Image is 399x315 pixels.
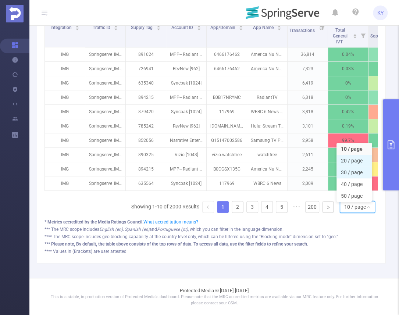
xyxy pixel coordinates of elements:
[239,27,243,29] i: icon: caret-down
[207,148,247,162] p: vizio.watchfree
[344,201,366,212] div: 10 / page
[277,24,281,29] div: Sort
[207,62,247,76] p: 6466176462
[377,6,384,20] span: KY
[288,119,328,133] p: 3,101
[247,201,258,212] a: 3
[166,148,206,162] p: Vizio [1043]
[288,62,328,76] p: 7,323
[288,133,328,147] p: 2,958
[277,27,281,29] i: icon: caret-down
[197,27,201,29] i: icon: caret-down
[126,62,166,76] p: 726941
[328,133,368,147] p: 99.7%
[166,133,206,147] p: Narrative Entertainment [2195]
[85,105,125,119] p: Springserve_IMG_CTV
[239,24,243,29] div: Sort
[206,205,210,209] i: icon: left
[44,219,143,225] b: * Metrics accredited by the Media Ratings Council.
[288,90,328,104] p: 6,318
[131,201,199,213] li: Showing 1-10 of 2000 Results
[126,176,166,190] p: 635564
[114,24,118,26] i: icon: caret-up
[126,76,166,90] p: 635340
[85,90,125,104] p: Springserve_IMG_CTV
[291,201,302,213] li: Next 5 Pages
[247,119,287,133] p: Hulu: Stream TV shows & movies
[45,119,85,133] p: IMG
[353,33,357,37] div: Sort
[336,155,372,167] li: 20 / page
[156,27,160,29] i: icon: caret-down
[207,176,247,190] p: 117969
[232,201,243,213] li: 2
[85,119,125,133] p: Springserve_IMG_CTV
[156,24,161,29] div: Sort
[288,47,328,61] p: 36,814
[48,294,381,306] p: This is a stable, in production version of Protected Media's dashboard. Please note that the MRC ...
[207,133,247,147] p: G15147002586
[288,76,328,90] p: 6,419
[166,162,206,176] p: MPP-- Radiant Technologies [2040]
[261,201,272,212] a: 4
[45,148,85,162] p: IMG
[328,62,368,76] p: 0.03%
[126,148,166,162] p: 890325
[366,205,371,210] i: icon: down
[353,35,357,37] i: icon: caret-down
[45,133,85,147] p: IMG
[276,201,287,212] a: 5
[328,47,368,61] p: 0.04%
[217,201,228,212] a: 1
[261,201,273,213] li: 4
[247,133,287,147] p: Samsung TV Plus
[247,47,287,61] p: America Nu Network
[328,105,368,119] p: 0.42%
[247,105,287,119] p: WBRC 6 News News
[207,162,247,176] p: B0CGSX135C
[75,24,79,29] div: Sort
[328,162,368,176] p: 0.04%
[166,105,206,119] p: Syncbak [1024]
[328,176,368,190] p: 0.6%
[202,201,214,213] li: Previous Page
[247,62,287,76] p: America Nu Network
[45,176,85,190] p: IMG
[44,233,378,240] div: **** The MRC scope includes geo-blocking capability at the country level only, which can be filte...
[247,162,287,176] p: America Nu Network
[45,62,85,76] p: IMG
[126,47,166,61] p: 891624
[166,176,206,190] p: Syncbak [1024]
[207,90,247,104] p: B0B17NRYMC
[45,162,85,176] p: IMG
[247,176,287,190] p: WBRC 6 News
[288,105,328,119] p: 3,818
[171,25,194,30] span: Account ID
[126,119,166,133] p: 785242
[333,28,348,44] span: Total General IVT
[239,24,243,26] i: icon: caret-up
[131,25,154,30] span: Supply Tag
[370,28,397,44] span: Total Sophisticated IVT
[247,90,287,104] p: RadiantTV
[85,76,125,90] p: Springserve_IMG_DESKTOP
[232,201,243,212] a: 2
[246,201,258,213] li: 3
[44,241,378,247] div: *** Please note, By default, the table above consists of the top rows of data. To access all data...
[306,201,319,212] a: 200
[166,47,206,61] p: MPP-- Radiant Technologies [2040]
[85,162,125,176] p: Springserve_IMG_CTV
[328,148,368,162] p: 0.04%
[44,248,378,255] div: **** Values in (Brackets) are user attested
[291,201,302,213] span: •••
[197,24,201,29] div: Sort
[326,205,330,210] i: icon: right
[126,105,166,119] p: 879420
[114,27,118,29] i: icon: caret-down
[336,143,372,155] li: 10 / page
[197,24,201,26] i: icon: caret-up
[50,25,73,30] span: Integration
[276,201,288,213] li: 5
[45,105,85,119] p: IMG
[328,76,368,90] p: 0%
